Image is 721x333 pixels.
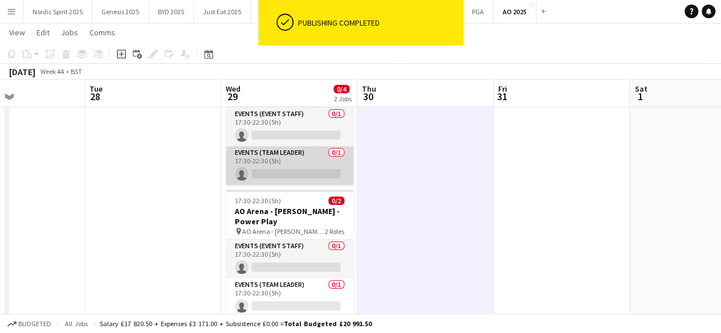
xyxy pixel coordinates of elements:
span: AO Arena - [PERSON_NAME] - Power Play - times tbc [242,227,325,236]
span: 29 [224,90,241,103]
span: Total Budgeted £20 991.50 [284,319,372,328]
app-card-role: Events (Team Leader)0/117:30-22:30 (5h) [226,278,353,317]
app-card-role: Events (Event Staff)0/117:30-22:30 (5h) [226,240,353,278]
span: 2 Roles [325,227,344,236]
span: 30 [360,90,376,103]
div: [DATE] [9,66,35,77]
span: Budgeted [18,320,51,328]
span: Week 44 [38,67,66,76]
span: Jobs [61,27,78,38]
app-job-card: 17:30-22:30 (5h)0/2AO Arena - [PERSON_NAME] - Power Play AO Arena - [PERSON_NAME] - Power Play - ... [226,190,353,317]
span: 17:30-22:30 (5h) [235,196,281,205]
app-card-role: Events (Team Leader)0/117:30-22:30 (5h) [226,146,353,185]
button: Budgeted [6,318,53,330]
a: Comms [85,25,120,40]
button: Just Eat 2025 [194,1,251,23]
span: Edit [36,27,50,38]
button: PGA [463,1,494,23]
span: 31 [496,90,507,103]
span: Fri [498,84,507,94]
button: Aussie 2025 [251,1,303,23]
div: Publishing completed [298,18,459,28]
button: Nordic Spirit 2025 [23,1,92,23]
a: Jobs [56,25,83,40]
a: View [5,25,30,40]
button: AO 2025 [494,1,536,23]
span: Thu [362,84,376,94]
span: 28 [88,90,103,103]
div: BST [71,67,82,76]
span: View [9,27,25,38]
span: 1 [633,90,647,103]
app-card-role: Events (Event Staff)0/117:30-22:30 (5h) [226,108,353,146]
div: Salary £17 820.50 + Expenses £3 171.00 + Subsistence £0.00 = [100,319,372,328]
button: Genesis 2025 [92,1,149,23]
span: 0/2 [328,196,344,205]
a: Edit [32,25,54,40]
app-job-card: 17:30-22:30 (5h)0/2AO Arena - [PERSON_NAME] - Kitchen AO Arena - [PERSON_NAME] - Kitchen - times ... [226,57,353,185]
span: All jobs [63,319,90,328]
div: 2 Jobs [334,94,352,103]
span: Comms [89,27,115,38]
span: Wed [226,84,241,94]
span: Sat [634,84,647,94]
span: Tue [89,84,103,94]
h3: AO Arena - [PERSON_NAME] - Power Play [226,206,353,227]
span: 0/4 [333,85,349,93]
button: BYD 2025 [149,1,194,23]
